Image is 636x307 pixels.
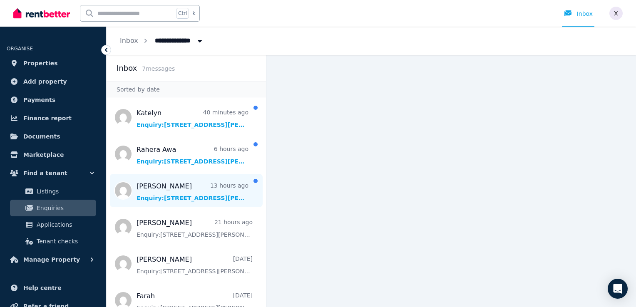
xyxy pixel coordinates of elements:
[137,181,248,202] a: [PERSON_NAME]13 hours agoEnquiry:[STREET_ADDRESS][PERSON_NAME].
[37,220,93,230] span: Applications
[10,233,96,250] a: Tenant checks
[37,203,93,213] span: Enquiries
[7,55,99,72] a: Properties
[609,7,623,20] img: xutracey@hotmail.com
[10,183,96,200] a: Listings
[7,280,99,296] a: Help centre
[23,255,80,265] span: Manage Property
[117,62,137,74] h2: Inbox
[7,110,99,126] a: Finance report
[192,10,195,17] span: k
[23,150,64,160] span: Marketplace
[137,108,248,129] a: Katelyn40 minutes agoEnquiry:[STREET_ADDRESS][PERSON_NAME].
[23,95,55,105] span: Payments
[107,27,217,55] nav: Breadcrumb
[7,146,99,163] a: Marketplace
[7,128,99,145] a: Documents
[23,283,62,293] span: Help centre
[7,92,99,108] a: Payments
[23,77,67,87] span: Add property
[176,8,189,19] span: Ctrl
[107,97,266,307] nav: Message list
[564,10,593,18] div: Inbox
[137,218,253,239] a: [PERSON_NAME]21 hours agoEnquiry:[STREET_ADDRESS][PERSON_NAME].
[7,46,33,52] span: ORGANISE
[10,200,96,216] a: Enquiries
[137,255,253,275] a: [PERSON_NAME][DATE]Enquiry:[STREET_ADDRESS][PERSON_NAME].
[7,165,99,181] button: Find a tenant
[137,145,248,166] a: Rahera Awa6 hours agoEnquiry:[STREET_ADDRESS][PERSON_NAME].
[23,131,60,141] span: Documents
[13,7,70,20] img: RentBetter
[7,251,99,268] button: Manage Property
[37,236,93,246] span: Tenant checks
[23,168,67,178] span: Find a tenant
[10,216,96,233] a: Applications
[7,73,99,90] a: Add property
[120,37,138,45] a: Inbox
[37,186,93,196] span: Listings
[608,279,628,299] div: Open Intercom Messenger
[23,58,58,68] span: Properties
[23,113,72,123] span: Finance report
[107,82,266,97] div: Sorted by date
[142,65,175,72] span: 7 message s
